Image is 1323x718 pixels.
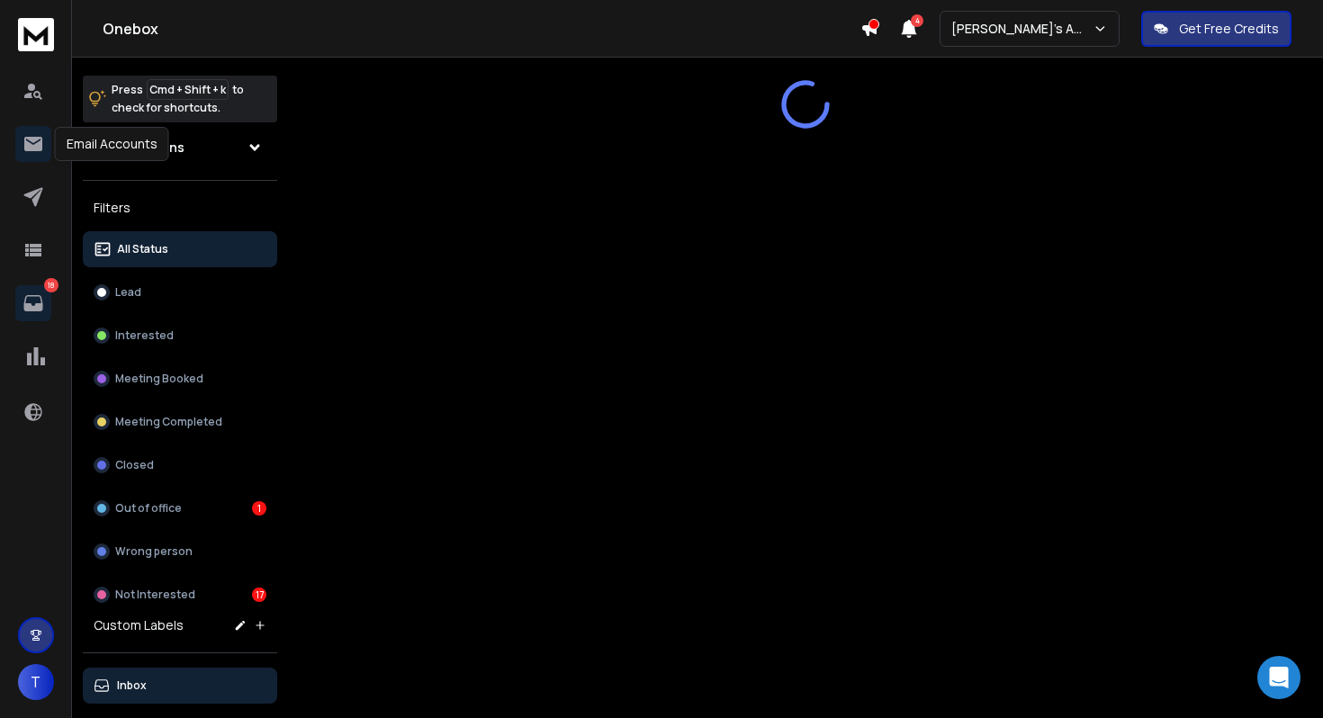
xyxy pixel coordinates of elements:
[83,274,277,310] button: Lead
[94,616,184,634] h3: Custom Labels
[83,318,277,354] button: Interested
[83,668,277,704] button: Inbox
[115,328,174,343] p: Interested
[1179,20,1279,38] p: Get Free Credits
[44,278,58,292] p: 18
[1257,656,1300,699] div: Open Intercom Messenger
[1141,11,1291,47] button: Get Free Credits
[117,242,168,256] p: All Status
[83,490,277,526] button: Out of office1
[55,127,169,161] div: Email Accounts
[18,18,54,51] img: logo
[103,18,860,40] h1: Onebox
[83,447,277,483] button: Closed
[83,231,277,267] button: All Status
[83,577,277,613] button: Not Interested17
[15,285,51,321] a: 18
[115,544,193,559] p: Wrong person
[117,678,147,693] p: Inbox
[147,79,229,100] span: Cmd + Shift + k
[18,664,54,700] button: T
[83,195,277,220] h3: Filters
[112,81,244,117] p: Press to check for shortcuts.
[252,501,266,516] div: 1
[115,458,154,472] p: Closed
[115,588,195,602] p: Not Interested
[83,404,277,440] button: Meeting Completed
[83,534,277,570] button: Wrong person
[115,285,141,300] p: Lead
[115,415,222,429] p: Meeting Completed
[115,372,203,386] p: Meeting Booked
[83,130,277,166] button: All Campaigns
[83,361,277,397] button: Meeting Booked
[911,14,923,27] span: 4
[951,20,1093,38] p: [PERSON_NAME]'s Agency
[115,501,182,516] p: Out of office
[252,588,266,602] div: 17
